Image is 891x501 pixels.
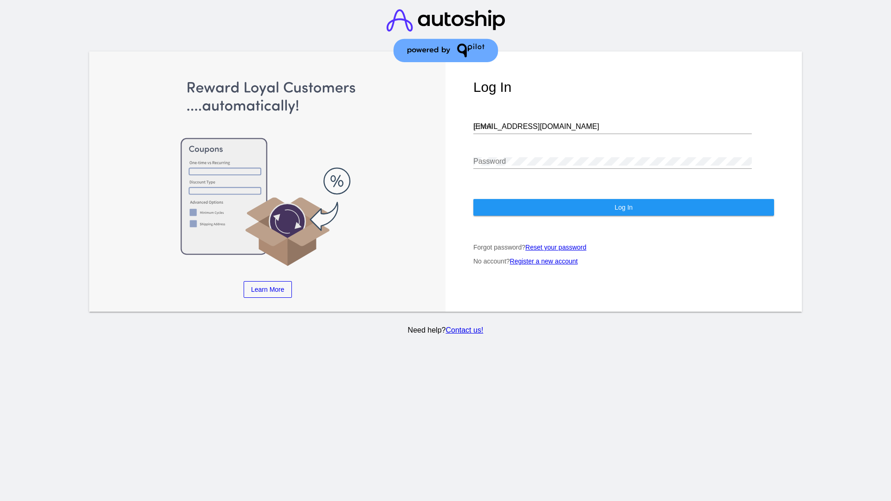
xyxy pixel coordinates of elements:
[251,286,284,293] span: Learn More
[614,204,633,211] span: Log In
[473,122,752,131] input: Email
[525,244,587,251] a: Reset your password
[473,199,774,216] button: Log In
[473,257,774,265] p: No account?
[244,281,292,298] a: Learn More
[510,257,578,265] a: Register a new account
[473,79,774,95] h1: Log In
[88,326,804,334] p: Need help?
[117,79,418,267] img: Apply Coupons Automatically to Scheduled Orders with QPilot
[473,244,774,251] p: Forgot password?
[445,326,483,334] a: Contact us!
